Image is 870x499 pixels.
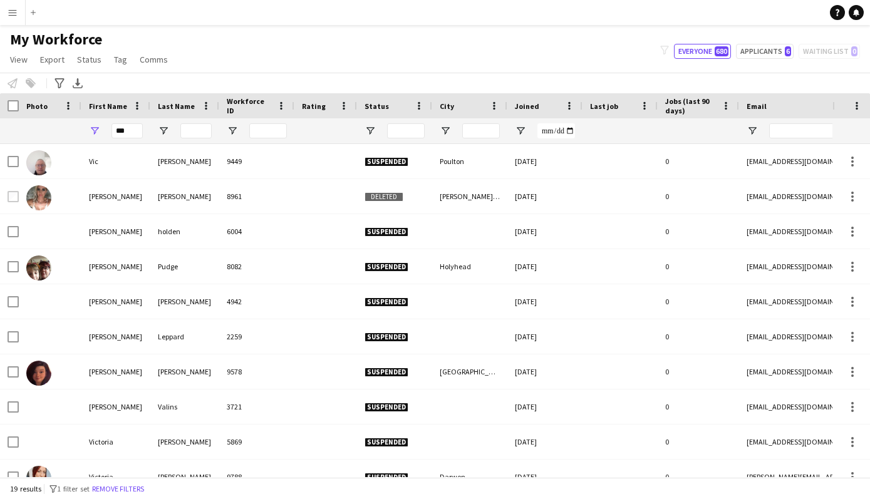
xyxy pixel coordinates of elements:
[150,249,219,284] div: Pudge
[219,144,294,178] div: 9449
[658,284,739,319] div: 0
[658,389,739,424] div: 0
[715,46,728,56] span: 680
[658,319,739,354] div: 0
[507,144,583,178] div: [DATE]
[150,389,219,424] div: Valins
[10,30,102,49] span: My Workforce
[227,125,238,136] button: Open Filter Menu
[440,101,454,111] span: City
[249,123,287,138] input: Workforce ID Filter Input
[227,96,272,115] span: Workforce ID
[40,54,65,65] span: Export
[658,354,739,389] div: 0
[365,101,389,111] span: Status
[432,354,507,389] div: [GEOGRAPHIC_DATA]
[365,125,376,136] button: Open Filter Menu
[219,319,294,354] div: 2259
[658,249,739,284] div: 0
[507,214,583,249] div: [DATE]
[114,54,127,65] span: Tag
[507,319,583,354] div: [DATE]
[81,354,150,389] div: [PERSON_NAME]
[507,249,583,284] div: [DATE]
[658,214,739,249] div: 0
[387,123,425,138] input: Status Filter Input
[507,179,583,213] div: [DATE]
[219,354,294,389] div: 9578
[219,284,294,319] div: 4942
[432,179,507,213] div: [PERSON_NAME] Coldfield
[109,51,132,68] a: Tag
[432,460,507,494] div: Darwen
[365,473,408,482] span: Suspended
[52,76,67,91] app-action-btn: Advanced filters
[515,101,539,111] span: Joined
[507,389,583,424] div: [DATE]
[135,51,173,68] a: Comms
[81,389,150,424] div: [PERSON_NAME]
[507,354,583,389] div: [DATE]
[432,144,507,178] div: Poulton
[10,54,28,65] span: View
[658,460,739,494] div: 0
[785,46,791,56] span: 6
[507,284,583,319] div: [DATE]
[665,96,717,115] span: Jobs (last 90 days)
[81,319,150,354] div: [PERSON_NAME]
[507,460,583,494] div: [DATE]
[150,460,219,494] div: [PERSON_NAME]
[26,361,51,386] img: Vicky Norman
[5,51,33,68] a: View
[674,44,731,59] button: Everyone680
[365,368,408,377] span: Suspended
[365,403,408,412] span: Suspended
[158,125,169,136] button: Open Filter Menu
[365,227,408,237] span: Suspended
[89,101,127,111] span: First Name
[81,144,150,178] div: Vic
[72,51,106,68] a: Status
[507,424,583,459] div: [DATE]
[365,262,408,272] span: Suspended
[26,255,51,280] img: Vicki Pudge
[180,123,212,138] input: Last Name Filter Input
[219,424,294,459] div: 5869
[70,76,85,91] app-action-btn: Export XLSX
[81,460,150,494] div: Victoria
[81,179,150,213] div: [PERSON_NAME]
[150,214,219,249] div: holden
[590,101,618,111] span: Last job
[537,123,575,138] input: Joined Filter Input
[26,185,51,210] img: Vicki Collins
[81,249,150,284] div: [PERSON_NAME]
[658,179,739,213] div: 0
[150,179,219,213] div: [PERSON_NAME]
[365,332,408,342] span: Suspended
[150,424,219,459] div: [PERSON_NAME]
[150,319,219,354] div: Leppard
[365,438,408,447] span: Suspended
[219,249,294,284] div: 8082
[81,214,150,249] div: [PERSON_NAME]
[35,51,70,68] a: Export
[365,192,403,202] span: Deleted
[658,144,739,178] div: 0
[736,44,794,59] button: Applicants6
[515,125,526,136] button: Open Filter Menu
[219,179,294,213] div: 8961
[111,123,143,138] input: First Name Filter Input
[140,54,168,65] span: Comms
[57,484,90,493] span: 1 filter set
[302,101,326,111] span: Rating
[150,284,219,319] div: [PERSON_NAME]
[432,249,507,284] div: Holyhead
[158,101,195,111] span: Last Name
[8,191,19,202] input: Row Selection is disabled for this row (unchecked)
[26,466,51,491] img: Victoria Heston-king
[77,54,101,65] span: Status
[150,144,219,178] div: [PERSON_NAME]
[440,125,451,136] button: Open Filter Menu
[26,101,48,111] span: Photo
[219,214,294,249] div: 6004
